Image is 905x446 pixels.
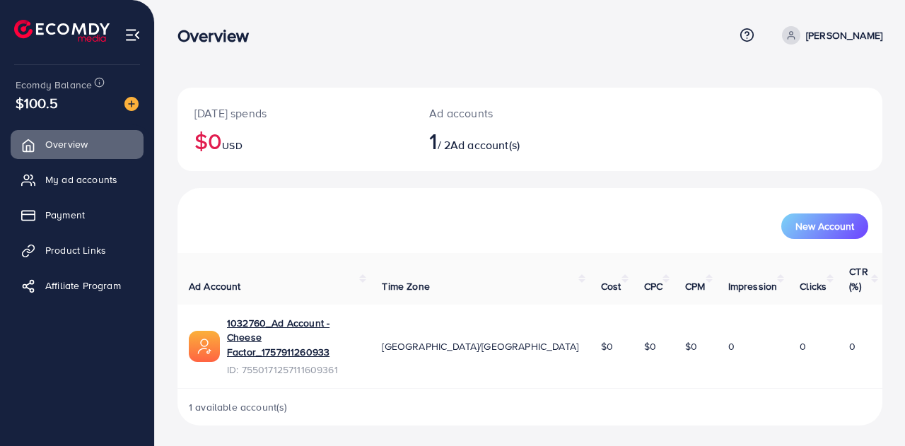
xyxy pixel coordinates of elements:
span: New Account [795,221,854,231]
a: Payment [11,201,144,229]
span: ID: 7550171257111609361 [227,363,359,377]
p: Ad accounts [429,105,571,122]
span: Payment [45,208,85,222]
img: menu [124,27,141,43]
span: CPM [685,279,705,293]
h2: / 2 [429,127,571,154]
span: Cost [601,279,621,293]
span: $0 [644,339,656,353]
span: CPC [644,279,662,293]
span: 1 available account(s) [189,400,288,414]
a: Affiliate Program [11,271,144,300]
span: $0 [601,339,613,353]
iframe: Chat [845,382,894,435]
span: $100.5 [16,93,58,113]
span: 0 [728,339,735,353]
span: Ad Account [189,279,241,293]
span: Time Zone [382,279,429,293]
a: Product Links [11,236,144,264]
h2: $0 [194,127,395,154]
button: New Account [781,213,868,239]
img: ic-ads-acc.e4c84228.svg [189,331,220,362]
span: Affiliate Program [45,278,121,293]
span: CTR (%) [849,264,868,293]
span: Ecomdy Balance [16,78,92,92]
span: Overview [45,137,88,151]
span: Impression [728,279,778,293]
p: [PERSON_NAME] [806,27,882,44]
span: 0 [800,339,806,353]
p: [DATE] spends [194,105,395,122]
h3: Overview [177,25,260,46]
a: My ad accounts [11,165,144,194]
span: [GEOGRAPHIC_DATA]/[GEOGRAPHIC_DATA] [382,339,578,353]
a: 1032760_Ad Account - Cheese Factor_1757911260933 [227,316,359,359]
span: Clicks [800,279,827,293]
img: logo [14,20,110,42]
span: Product Links [45,243,106,257]
a: Overview [11,130,144,158]
img: image [124,97,139,111]
span: USD [222,139,242,153]
a: [PERSON_NAME] [776,26,882,45]
span: My ad accounts [45,172,117,187]
span: Ad account(s) [450,137,520,153]
span: 0 [849,339,856,353]
span: 1 [429,124,437,157]
span: $0 [685,339,697,353]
